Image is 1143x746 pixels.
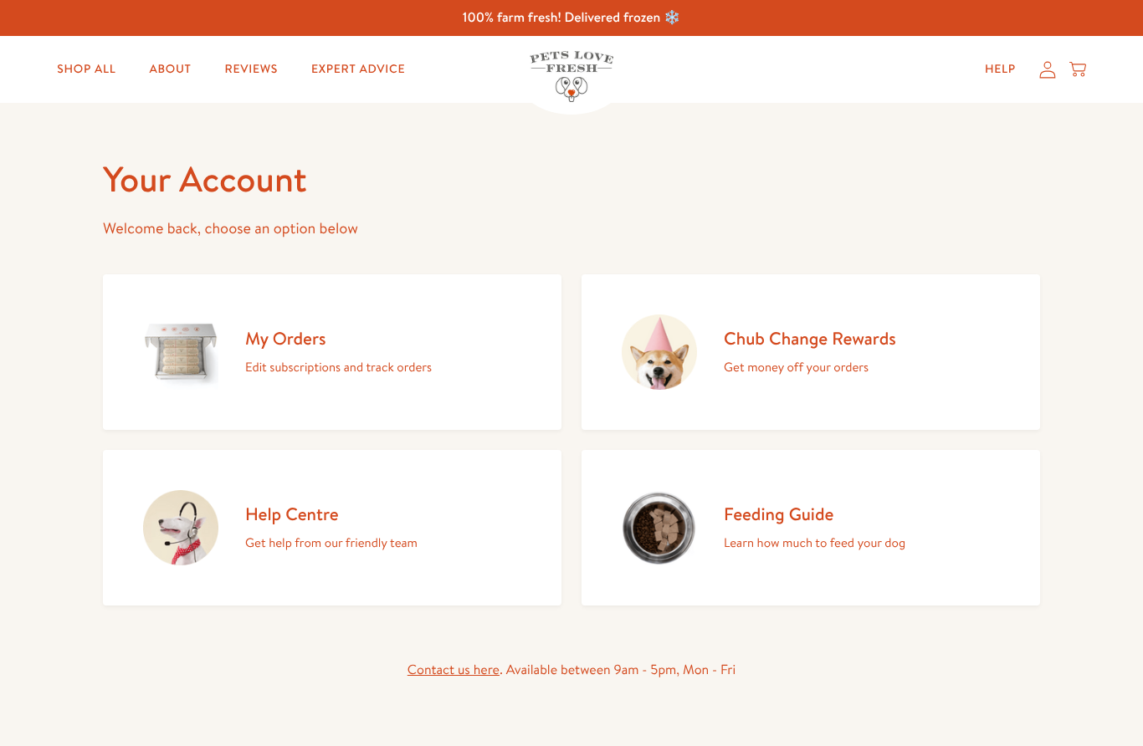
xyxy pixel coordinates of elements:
a: Shop All [44,53,129,86]
p: Learn how much to feed your dog [724,532,905,554]
a: Expert Advice [298,53,418,86]
h2: Feeding Guide [724,503,905,525]
p: Get help from our friendly team [245,532,418,554]
p: Edit subscriptions and track orders [245,356,432,378]
a: Help [971,53,1029,86]
div: . Available between 9am - 5pm, Mon - Fri [103,659,1040,682]
h2: My Orders [245,327,432,350]
a: Chub Change Rewards Get money off your orders [582,274,1040,430]
p: Get money off your orders [724,356,896,378]
h1: Your Account [103,156,1040,202]
a: Help Centre Get help from our friendly team [103,450,561,605]
a: Contact us here [407,661,500,679]
a: Feeding Guide Learn how much to feed your dog [582,450,1040,605]
h2: Help Centre [245,503,418,525]
a: My Orders Edit subscriptions and track orders [103,274,561,430]
a: Reviews [212,53,291,86]
h2: Chub Change Rewards [724,327,896,350]
img: Pets Love Fresh [530,51,613,102]
a: About [136,53,204,86]
p: Welcome back, choose an option below [103,216,1040,242]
